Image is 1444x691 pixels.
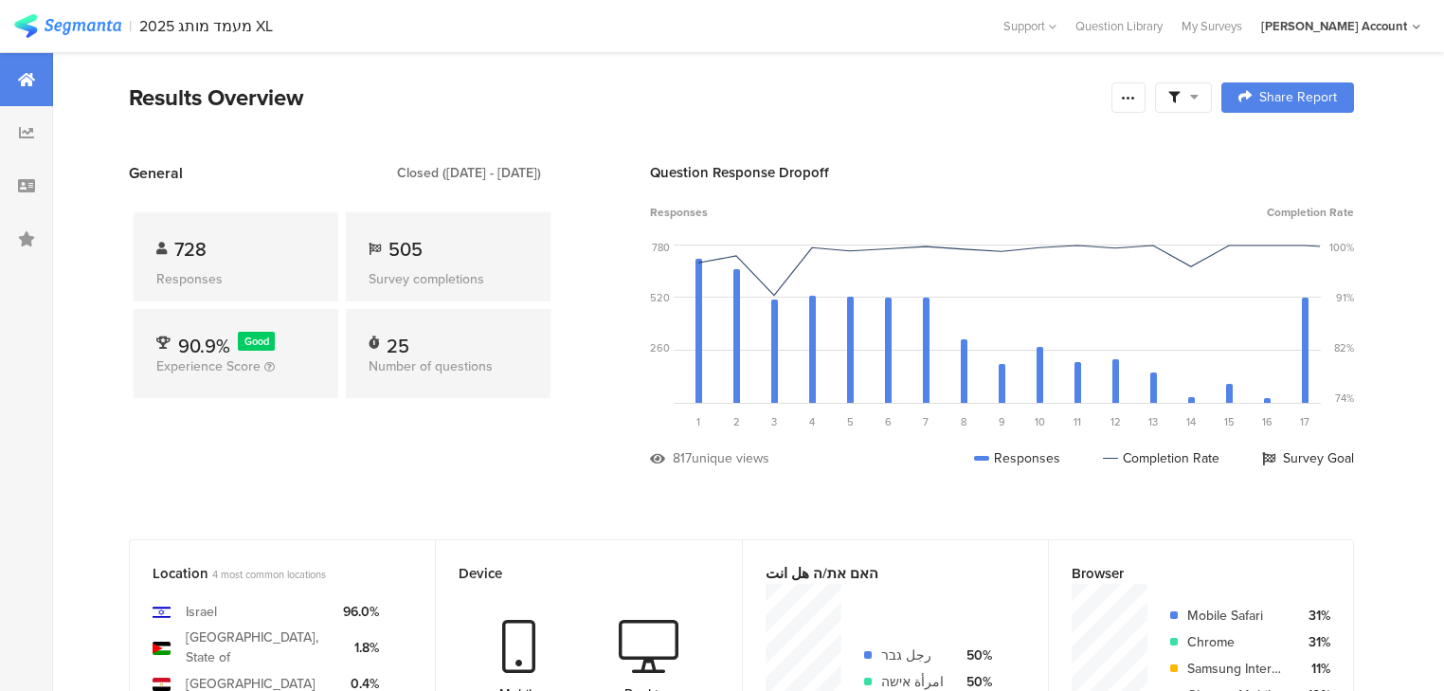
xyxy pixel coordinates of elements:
[809,414,815,429] span: 4
[1003,11,1056,41] div: Support
[156,356,261,376] span: Experience Score
[369,356,493,376] span: Number of questions
[733,414,740,429] span: 2
[696,414,700,429] span: 1
[881,646,944,665] div: رجل גבר
[650,204,708,221] span: Responses
[650,340,670,355] div: 260
[1261,17,1407,35] div: [PERSON_NAME] Account
[766,563,994,584] div: האם את/ה هل انت
[174,235,207,264] span: 728
[14,14,121,38] img: segmanta logo
[459,563,687,584] div: Device
[673,448,692,468] div: 817
[1187,606,1282,626] div: Mobile Safari
[885,414,892,429] span: 6
[1297,659,1330,679] div: 11%
[1103,448,1219,468] div: Completion Rate
[153,563,381,584] div: Location
[369,269,528,289] div: Survey completions
[186,627,328,667] div: [GEOGRAPHIC_DATA], State of
[387,332,409,351] div: 25
[650,162,1354,183] div: Question Response Dropoff
[1072,563,1299,584] div: Browser
[959,646,992,665] div: 50%
[1074,414,1081,429] span: 11
[212,567,326,582] span: 4 most common locations
[388,235,423,264] span: 505
[139,17,273,35] div: 2025 מעמד מותג XL
[1187,632,1282,652] div: Chrome
[129,81,1102,115] div: Results Overview
[961,414,966,429] span: 8
[1329,240,1354,255] div: 100%
[1297,606,1330,626] div: 31%
[1262,448,1354,468] div: Survey Goal
[343,602,379,622] div: 96.0%
[156,269,316,289] div: Responses
[923,414,929,429] span: 7
[1224,414,1235,429] span: 15
[1334,340,1354,355] div: 82%
[129,15,132,37] div: |
[397,163,541,183] div: Closed ([DATE] - [DATE])
[847,414,854,429] span: 5
[652,240,670,255] div: 780
[1259,91,1337,104] span: Share Report
[1300,414,1309,429] span: 17
[1035,414,1045,429] span: 10
[1187,659,1282,679] div: Samsung Internet
[244,334,269,349] span: Good
[692,448,769,468] div: unique views
[186,602,217,622] div: Israel
[1267,204,1354,221] span: Completion Rate
[343,638,379,658] div: 1.8%
[650,290,670,305] div: 520
[1066,17,1172,35] a: Question Library
[1336,290,1354,305] div: 91%
[129,162,183,184] span: General
[1110,414,1121,429] span: 12
[974,448,1060,468] div: Responses
[1186,414,1196,429] span: 14
[1262,414,1273,429] span: 16
[1335,391,1354,406] div: 74%
[178,332,230,360] span: 90.9%
[1148,414,1158,429] span: 13
[999,414,1005,429] span: 9
[771,414,777,429] span: 3
[1172,17,1252,35] a: My Surveys
[1297,632,1330,652] div: 31%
